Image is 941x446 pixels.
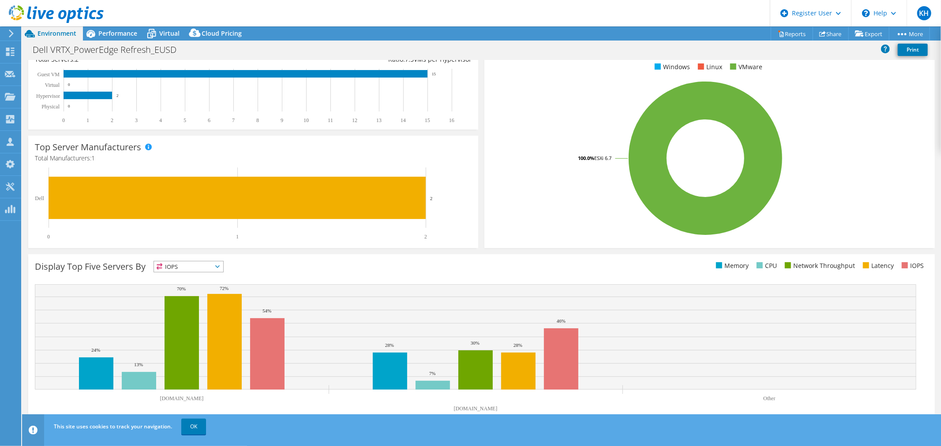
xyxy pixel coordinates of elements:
[262,308,271,313] text: 54%
[432,72,436,76] text: 15
[54,423,172,430] span: This site uses cookies to track your navigation.
[385,342,394,348] text: 28%
[861,261,894,271] li: Latency
[754,261,777,271] li: CPU
[763,395,775,401] text: Other
[889,27,930,41] a: More
[181,419,206,435] a: OK
[68,82,70,87] text: 0
[771,27,813,41] a: Reports
[91,154,95,162] span: 1
[405,55,414,63] span: 7.5
[91,347,100,353] text: 24%
[41,104,60,110] text: Physical
[425,117,430,123] text: 15
[154,261,223,272] span: IOPS
[454,405,498,412] text: [DOMAIN_NAME]
[75,55,79,63] span: 2
[45,82,60,88] text: Virtual
[177,286,186,291] text: 70%
[135,117,138,123] text: 3
[430,196,433,201] text: 2
[813,27,849,41] a: Share
[159,117,162,123] text: 4
[202,29,242,37] span: Cloud Pricing
[184,117,186,123] text: 5
[220,286,229,291] text: 72%
[900,261,924,271] li: IOPS
[160,395,204,401] text: [DOMAIN_NAME]
[208,117,210,123] text: 6
[328,117,333,123] text: 11
[111,117,113,123] text: 2
[29,45,190,55] h1: Dell VRTX_PowerEdge Refresh_EUSD
[424,234,427,240] text: 2
[35,153,472,163] h4: Total Manufacturers:
[594,155,611,161] tspan: ESXi 6.7
[352,117,357,123] text: 12
[401,117,406,123] text: 14
[304,117,309,123] text: 10
[37,29,76,37] span: Environment
[471,340,480,346] text: 30%
[37,71,60,78] text: Guest VM
[376,117,382,123] text: 13
[848,27,889,41] a: Export
[159,29,180,37] span: Virtual
[696,62,722,72] li: Linux
[116,93,119,98] text: 2
[256,117,259,123] text: 8
[68,104,70,108] text: 0
[652,62,690,72] li: Windows
[36,93,60,99] text: Hypervisor
[236,234,239,240] text: 1
[47,234,50,240] text: 0
[62,117,65,123] text: 0
[281,117,283,123] text: 9
[134,362,143,367] text: 13%
[557,318,566,323] text: 46%
[98,29,137,37] span: Performance
[728,62,762,72] li: VMware
[578,155,594,161] tspan: 100.0%
[86,117,89,123] text: 1
[783,261,855,271] li: Network Throughput
[862,9,870,17] svg: \n
[714,261,749,271] li: Memory
[898,44,928,56] a: Print
[429,371,436,376] text: 7%
[232,117,235,123] text: 7
[514,342,522,348] text: 28%
[35,142,141,152] h3: Top Server Manufacturers
[917,6,931,20] span: KH
[35,195,44,201] text: Dell
[449,117,454,123] text: 16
